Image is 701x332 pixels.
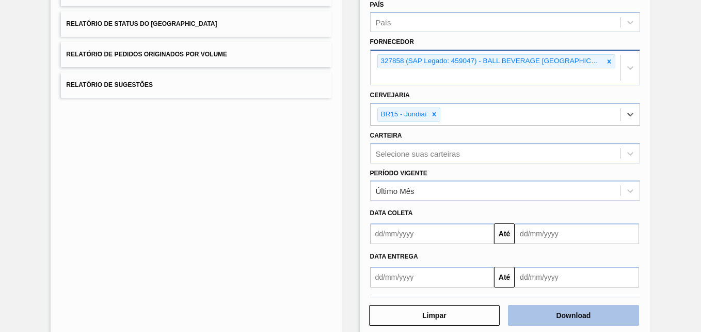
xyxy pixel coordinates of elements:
button: Relatório de Pedidos Originados por Volume [61,42,331,67]
div: Último Mês [376,187,415,195]
label: Carteira [370,132,402,139]
button: Relatório de Sugestões [61,72,331,98]
div: Selecione suas carteiras [376,149,460,158]
div: 327858 (SAP Legado: 459047) - BALL BEVERAGE [GEOGRAPHIC_DATA] [378,55,603,68]
button: Limpar [369,305,500,326]
span: Data coleta [370,209,413,217]
input: dd/mm/yyyy [370,267,495,288]
div: País [376,18,391,27]
input: dd/mm/yyyy [515,223,639,244]
label: Cervejaria [370,92,410,99]
input: dd/mm/yyyy [370,223,495,244]
span: Relatório de Sugestões [66,81,153,88]
label: Período Vigente [370,170,427,177]
input: dd/mm/yyyy [515,267,639,288]
button: Download [508,305,639,326]
button: Até [494,267,515,288]
label: País [370,1,384,8]
div: BR15 - Jundiaí [378,108,428,121]
span: Relatório de Status do [GEOGRAPHIC_DATA] [66,20,217,27]
button: Até [494,223,515,244]
label: Fornecedor [370,38,414,46]
button: Relatório de Status do [GEOGRAPHIC_DATA] [61,11,331,37]
span: Relatório de Pedidos Originados por Volume [66,51,227,58]
span: Data entrega [370,253,418,260]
